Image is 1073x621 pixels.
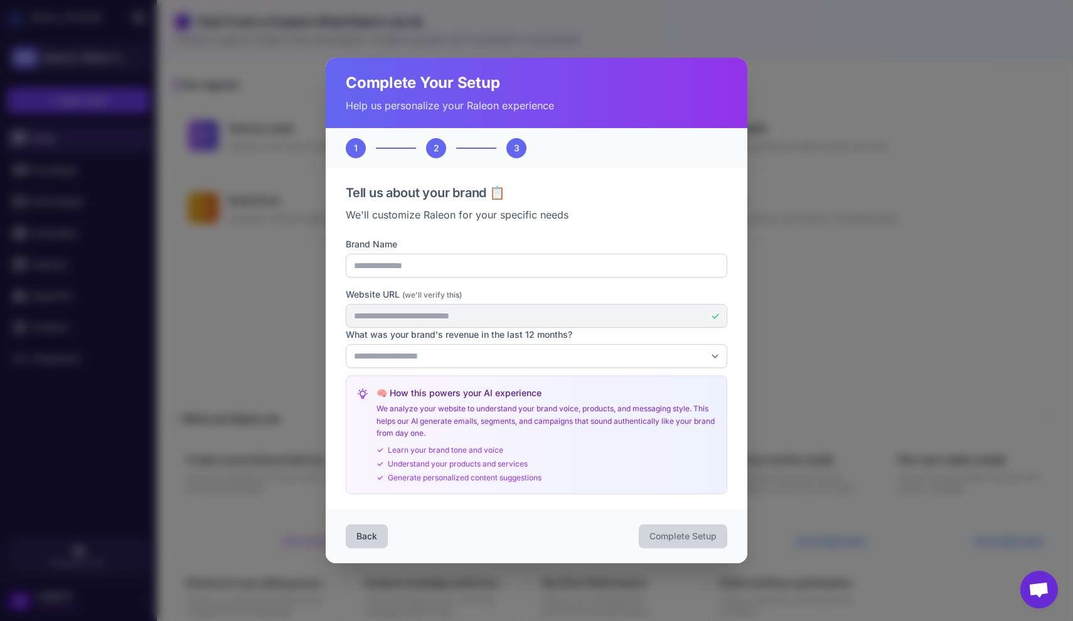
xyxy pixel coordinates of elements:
div: 3 [506,138,526,158]
div: Open chat [1020,571,1058,608]
div: Learn your brand tone and voice [376,445,717,456]
p: We'll customize Raleon for your specific needs [346,207,727,222]
h3: Tell us about your brand 📋 [346,183,727,202]
button: Complete Setup [639,524,727,548]
div: Understand your products and services [376,458,717,470]
button: Back [346,524,388,548]
span: Complete Setup [649,530,717,543]
p: Help us personalize your Raleon experience [346,98,727,113]
div: 2 [426,138,446,158]
div: ✓ [711,308,720,323]
div: 1 [346,138,366,158]
span: (we'll verify this) [402,290,462,300]
label: What was your brand's revenue in the last 12 months? [346,328,727,342]
label: Brand Name [346,237,727,251]
h4: 🧠 How this powers your AI experience [376,386,717,400]
div: Generate personalized content suggestions [376,472,717,483]
label: Website URL [346,288,727,301]
p: We analyze your website to understand your brand voice, products, and messaging style. This helps... [376,402,717,440]
h2: Complete Your Setup [346,73,727,93]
